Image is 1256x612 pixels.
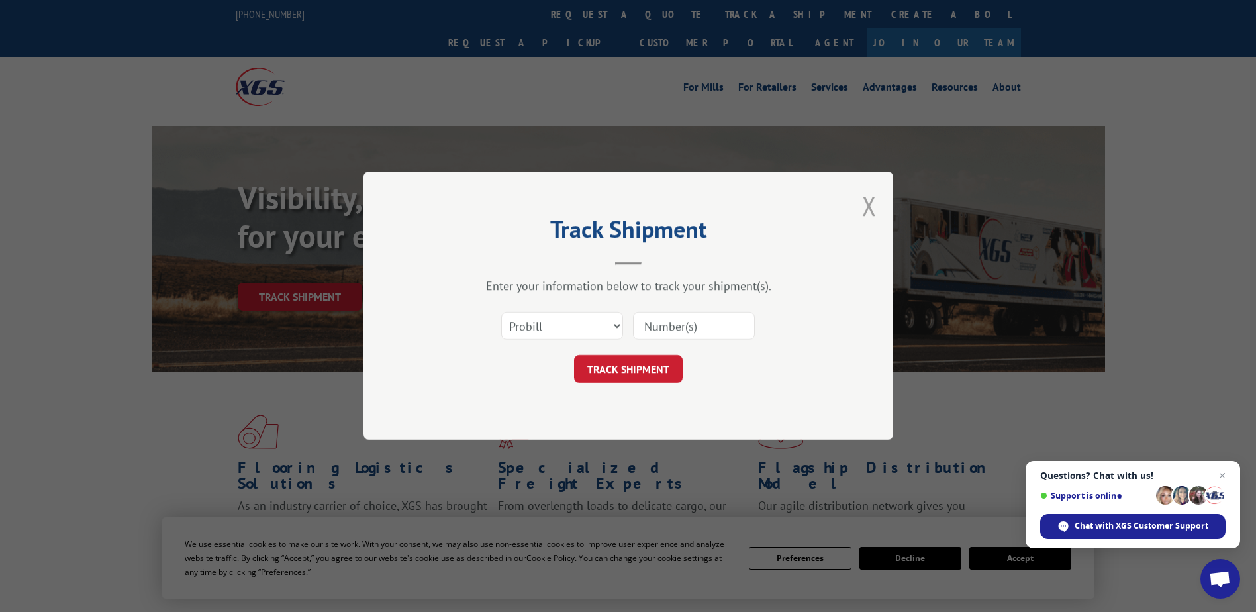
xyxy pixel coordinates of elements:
[574,356,683,383] button: TRACK SHIPMENT
[1214,468,1230,484] span: Close chat
[1200,559,1240,599] div: Open chat
[862,188,877,223] button: Close modal
[1040,470,1226,481] span: Questions? Chat with us!
[1040,491,1151,501] span: Support is online
[1040,514,1226,539] div: Chat with XGS Customer Support
[430,220,827,245] h2: Track Shipment
[633,313,755,340] input: Number(s)
[430,279,827,294] div: Enter your information below to track your shipment(s).
[1075,520,1208,532] span: Chat with XGS Customer Support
